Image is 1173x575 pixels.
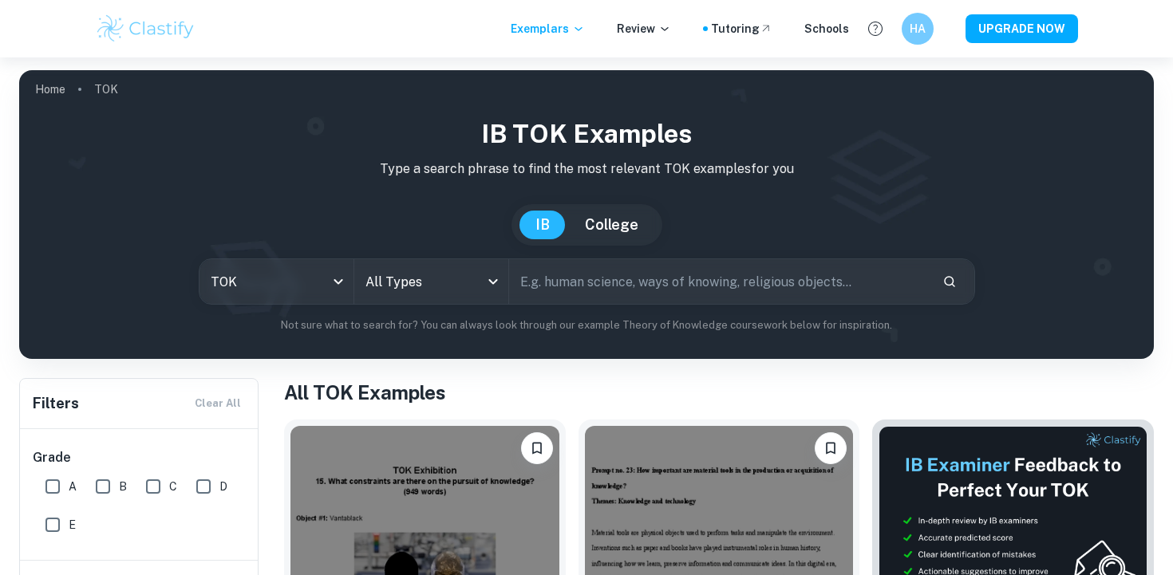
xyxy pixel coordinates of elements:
[32,160,1141,179] p: Type a search phrase to find the most relevant TOK examples for you
[32,115,1141,153] h1: IB TOK examples
[966,14,1078,43] button: UPGRADE NOW
[69,516,76,534] span: E
[511,20,585,37] p: Exemplars
[569,211,654,239] button: College
[521,432,553,464] button: Bookmark
[35,78,65,100] a: Home
[69,478,77,495] span: A
[617,20,671,37] p: Review
[902,13,934,45] button: HA
[169,478,177,495] span: C
[219,478,227,495] span: D
[509,259,930,304] input: E.g. human science, ways of knowing, religious objects...
[862,15,889,42] button: Help and Feedback
[95,13,196,45] img: Clastify logo
[19,70,1154,359] img: profile cover
[936,268,963,295] button: Search
[33,392,79,415] h6: Filters
[33,448,247,467] h6: Grade
[94,81,118,98] p: TOK
[711,20,772,37] a: Tutoring
[199,259,353,304] div: TOK
[354,259,508,304] div: All Types
[119,478,127,495] span: B
[804,20,849,37] a: Schools
[815,432,847,464] button: Bookmark
[519,211,566,239] button: IB
[32,317,1141,333] p: Not sure what to search for? You can always look through our example Theory of Knowledge coursewo...
[284,378,1154,407] h1: All TOK Examples
[909,20,927,37] h6: HA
